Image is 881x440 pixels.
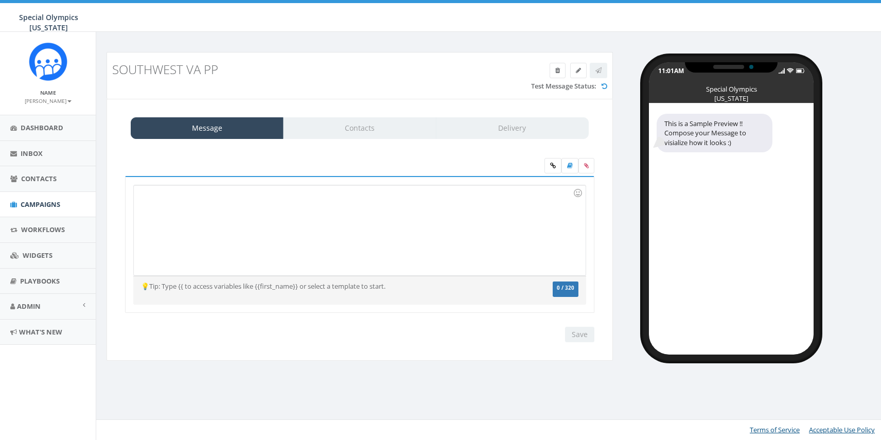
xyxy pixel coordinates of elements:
div: Special Olympics [US_STATE] [706,84,757,90]
a: [PERSON_NAME] [25,96,72,105]
span: Contacts [21,174,57,183]
img: Rally_platform_Icon_1.png [29,42,67,81]
small: [PERSON_NAME] [25,97,72,104]
span: Attach your media [578,158,594,173]
span: Dashboard [21,123,63,132]
a: Acceptable Use Policy [809,425,875,434]
label: Insert Template Text [561,158,578,173]
span: Widgets [23,251,52,260]
span: Admin [17,302,41,311]
span: Delete Campaign [555,66,560,75]
a: Terms of Service [750,425,800,434]
label: Test Message Status: [531,81,596,91]
span: Playbooks [20,276,60,286]
h3: Southwest VA PP [112,63,480,76]
span: What's New [19,327,62,337]
small: Name [40,89,56,96]
span: Edit Campaign [576,66,581,75]
span: 0 / 320 [557,285,574,291]
div: 11:01AM [658,66,684,75]
span: Special Olympics [US_STATE] [19,12,78,32]
div: 💡Tip: Type {{ to access variables like {{first_name}} or select a template to start. [133,281,510,291]
span: Workflows [21,225,65,234]
div: This is a Sample Preview !! Compose your Message to visialize how it looks :) [657,114,772,153]
span: Inbox [21,149,43,158]
a: Message [131,117,284,139]
span: Campaigns [21,200,60,209]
